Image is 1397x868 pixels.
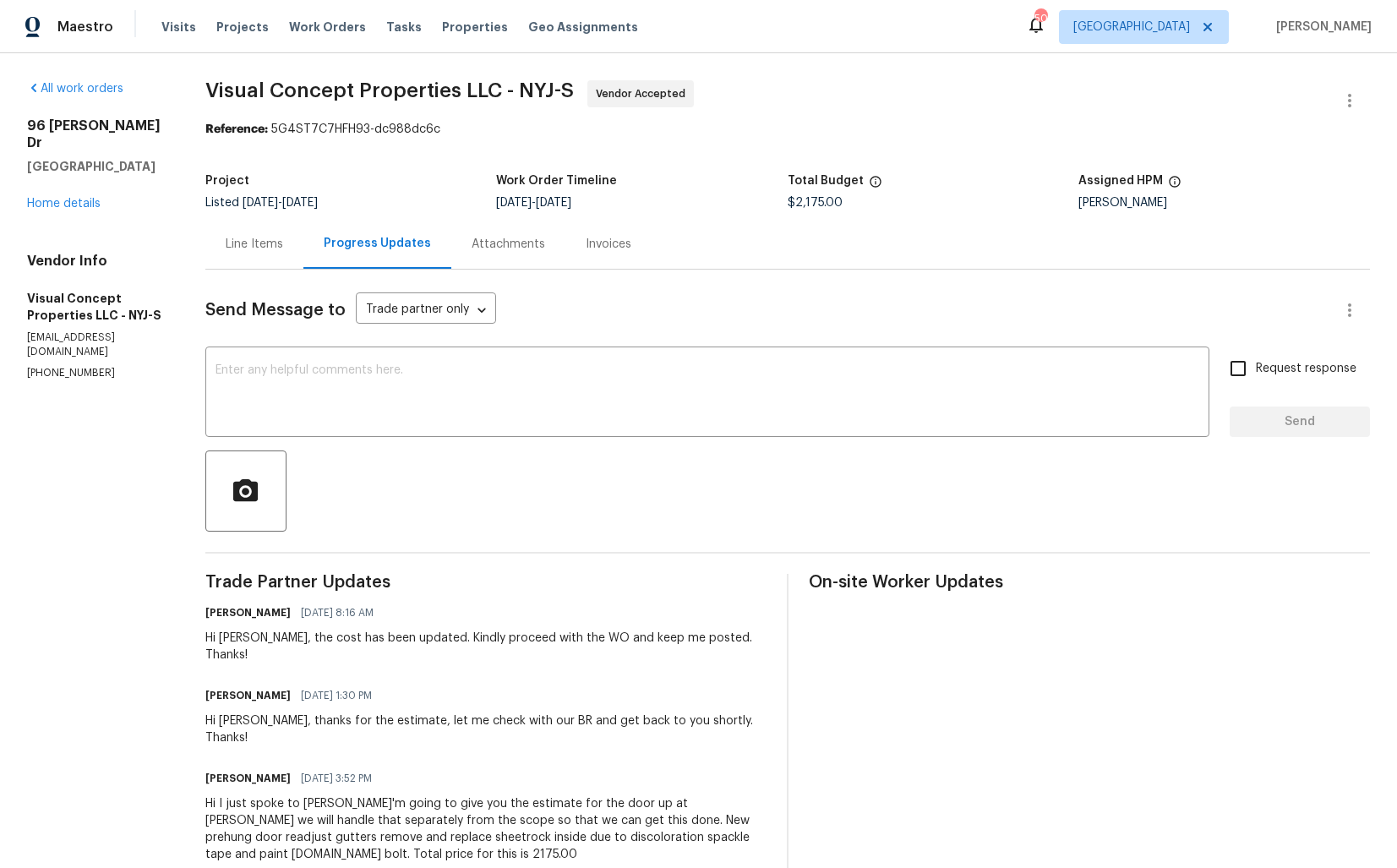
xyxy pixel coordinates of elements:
span: Send Message to [205,302,346,319]
div: [PERSON_NAME] [1078,197,1370,209]
h5: Total Budget [788,175,864,187]
span: [DATE] 1:30 PM [301,687,372,704]
span: The total cost of line items that have been proposed by Opendoor. This sum includes line items th... [869,175,882,197]
span: Visual Concept Properties LLC - NYJ-S [205,80,574,101]
span: [PERSON_NAME] [1269,19,1372,35]
b: Reference: [205,123,268,135]
span: Request response [1256,360,1356,378]
span: Vendor Accepted [596,85,692,102]
span: [DATE] 8:16 AM [301,604,374,621]
h6: [PERSON_NAME] [205,770,291,787]
span: Visits [161,19,196,35]
p: [EMAIL_ADDRESS][DOMAIN_NAME] [27,330,165,359]
h2: 96 [PERSON_NAME] Dr [27,117,165,151]
span: - [496,197,571,209]
span: $2,175.00 [788,197,843,209]
p: [PHONE_NUMBER] [27,366,165,380]
h5: Project [205,175,249,187]
a: Home details [27,198,101,210]
h4: Vendor Info [27,253,165,270]
span: [DATE] [282,197,318,209]
a: All work orders [27,83,123,95]
span: Tasks [386,21,422,33]
div: Progress Updates [324,235,431,252]
h5: Work Order Timeline [496,175,617,187]
span: Trade Partner Updates [205,574,767,591]
span: [GEOGRAPHIC_DATA] [1073,19,1190,35]
span: [DATE] 3:52 PM [301,770,372,787]
h5: Visual Concept Properties LLC - NYJ-S [27,290,165,324]
span: Listed [205,197,318,209]
h5: [GEOGRAPHIC_DATA] [27,158,165,175]
span: Properties [442,19,508,35]
div: Invoices [586,236,631,253]
span: Projects [216,19,269,35]
span: On-site Worker Updates [809,574,1370,591]
span: Geo Assignments [528,19,638,35]
div: Hi I just spoke to [PERSON_NAME]'m going to give you the estimate for the door up at [PERSON_NAME... [205,795,767,863]
div: Hi [PERSON_NAME], the cost has been updated. Kindly proceed with the WO and keep me posted. Thanks! [205,630,767,663]
span: Work Orders [289,19,366,35]
h5: Assigned HPM [1078,175,1163,187]
span: [DATE] [496,197,532,209]
span: - [243,197,318,209]
h6: [PERSON_NAME] [205,687,291,704]
h6: [PERSON_NAME] [205,604,291,621]
span: The hpm assigned to this work order. [1168,175,1181,197]
div: Trade partner only [356,297,496,325]
div: Hi [PERSON_NAME], thanks for the estimate, let me check with our BR and get back to you shortly. ... [205,712,767,746]
span: [DATE] [536,197,571,209]
span: [DATE] [243,197,278,209]
span: Maestro [57,19,113,35]
div: 50 [1034,10,1046,27]
div: 5G4ST7C7HFH93-dc988dc6c [205,121,1370,138]
div: Line Items [226,236,283,253]
div: Attachments [472,236,545,253]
